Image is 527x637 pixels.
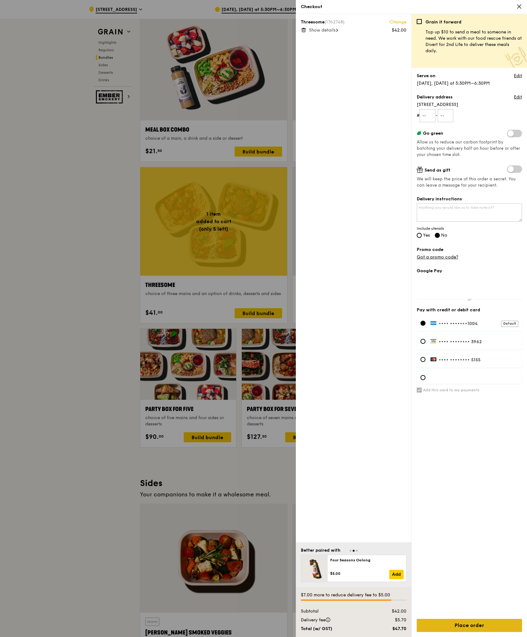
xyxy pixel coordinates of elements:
[309,28,336,33] span: Show details
[392,27,406,33] div: $42.00
[301,547,341,554] div: Better paired with
[505,47,527,69] img: Meal donation
[417,196,522,202] label: Delivery instructions
[417,307,522,313] label: Pay with credit or debit card
[417,233,422,238] input: Yes
[430,357,518,363] label: •••• 5155
[514,73,522,79] a: Edit
[325,19,345,25] span: (1762748)
[430,321,518,326] label: •1004
[301,4,522,10] div: Checkout
[423,388,480,393] h6: Add this card to my payments
[301,592,406,598] div: $7.00 more to reduce delivery fee to $5.00
[425,29,522,54] p: Top up $10 to send a meal to someone in need. We work with our food rescue friends at Divert for ...
[350,550,351,552] span: Go to slide 1
[389,570,404,579] a: Add
[417,176,522,188] span: We will keep the price of this order a secret. You can leave a message for your recipient.
[417,102,522,108] span: [STREET_ADDRESS]
[301,19,406,25] div: Threesome
[417,278,522,292] iframe: Secure payment button frame
[297,626,372,632] div: Total (w/ GST)
[430,357,437,361] img: Payment by MasterCard
[353,550,355,552] span: Go to slide 2
[420,109,435,122] input: Floor
[372,608,410,614] div: $42.00
[417,388,422,393] input: Add this card to my payments
[417,73,435,79] label: Serve on
[417,140,520,157] span: Allow us to reduce our carbon footprint by batching your delivery half an hour before or after yo...
[297,617,372,623] div: Delivery fee
[417,94,453,100] label: Delivery address
[372,626,410,632] div: $47.70
[430,339,518,344] label: •••• 3962
[430,321,437,325] img: Payment by AMEX
[439,339,460,344] span: •••• ••••
[417,81,490,86] span: [DATE], [DATE] at 5:30PM–6:30PM
[441,233,447,238] span: No
[514,94,522,100] a: Edit
[423,233,430,238] span: Yes
[297,608,372,614] div: Subtotal
[417,226,522,231] span: Include utensils
[423,131,443,136] span: Go green
[330,571,389,576] div: $5.00
[425,168,450,173] span: Send as gift
[425,19,461,25] b: Grain it forward
[501,321,518,327] div: Default
[390,19,406,25] a: Change
[417,268,522,274] label: Google Pay
[356,550,358,552] span: Go to slide 3
[417,254,458,260] a: Got a promo code?
[330,558,404,563] div: Four Seasons Oolong
[439,321,465,326] span: •••• ••••••
[417,109,522,122] form: # -
[439,357,460,363] span: •••• ••••
[417,247,522,253] label: Promo code
[417,619,522,632] input: Place order
[435,233,440,238] input: No
[372,617,410,623] div: $5.70
[438,109,454,122] input: Unit
[430,339,437,343] img: Payment by Visa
